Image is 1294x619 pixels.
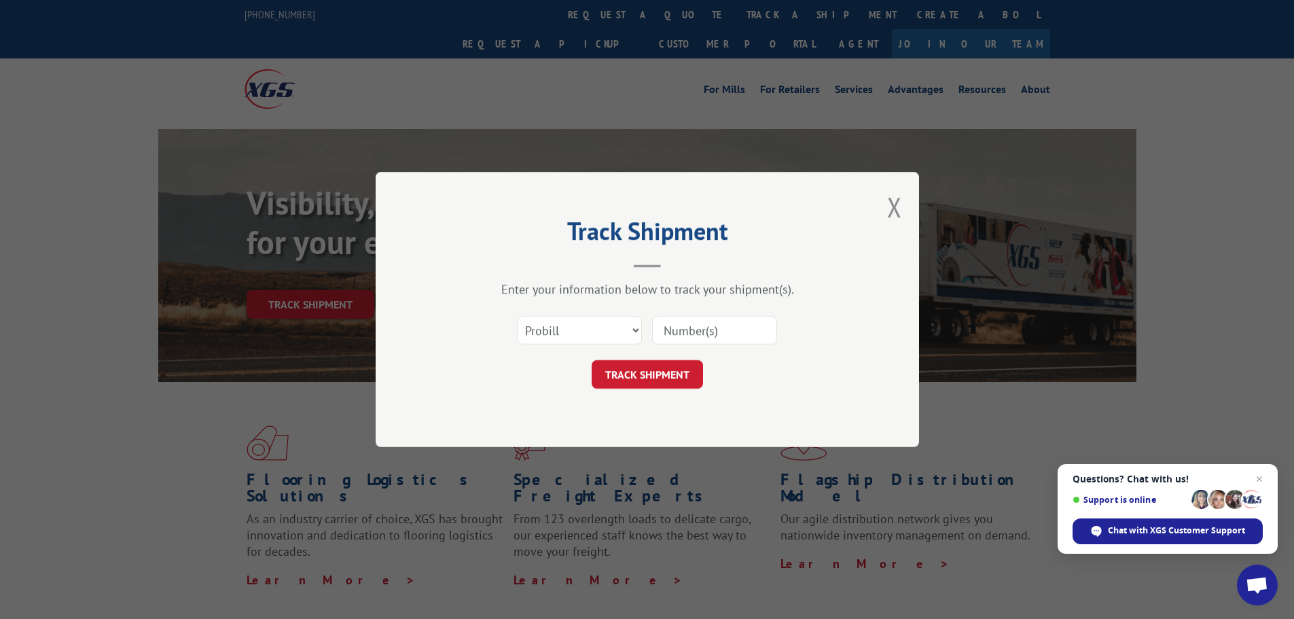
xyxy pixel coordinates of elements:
div: Open chat [1237,565,1278,605]
button: Close modal [887,189,902,225]
button: TRACK SHIPMENT [592,360,703,389]
h2: Track Shipment [444,222,851,247]
span: Support is online [1073,495,1187,505]
input: Number(s) [652,316,777,344]
div: Enter your information below to track your shipment(s). [444,281,851,297]
span: Questions? Chat with us! [1073,474,1263,484]
span: Close chat [1251,471,1268,487]
div: Chat with XGS Customer Support [1073,518,1263,544]
span: Chat with XGS Customer Support [1108,525,1245,537]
